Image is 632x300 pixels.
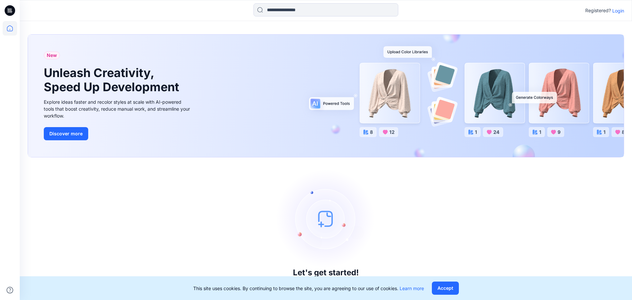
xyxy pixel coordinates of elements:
img: empty-state-image.svg [276,169,375,268]
h1: Unleash Creativity, Speed Up Development [44,66,182,94]
span: New [47,51,57,59]
button: Discover more [44,127,88,140]
p: Login [612,7,624,14]
h3: Let's get started! [293,268,359,277]
p: This site uses cookies. By continuing to browse the site, you are agreeing to our use of cookies. [193,285,424,292]
div: Explore ideas faster and recolor styles at scale with AI-powered tools that boost creativity, red... [44,98,192,119]
a: Discover more [44,127,192,140]
p: Registered? [585,7,611,14]
a: Learn more [400,286,424,291]
button: Accept [432,282,459,295]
